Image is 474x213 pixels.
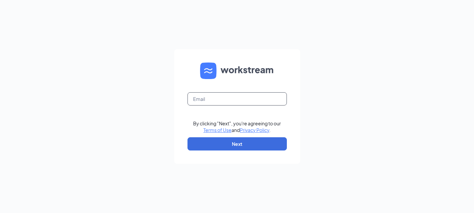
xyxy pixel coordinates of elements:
[187,92,287,106] input: Email
[193,120,281,133] div: By clicking "Next", you're agreeing to our and .
[203,127,232,133] a: Terms of Use
[187,137,287,150] button: Next
[240,127,269,133] a: Privacy Policy
[200,63,274,79] img: WS logo and Workstream text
